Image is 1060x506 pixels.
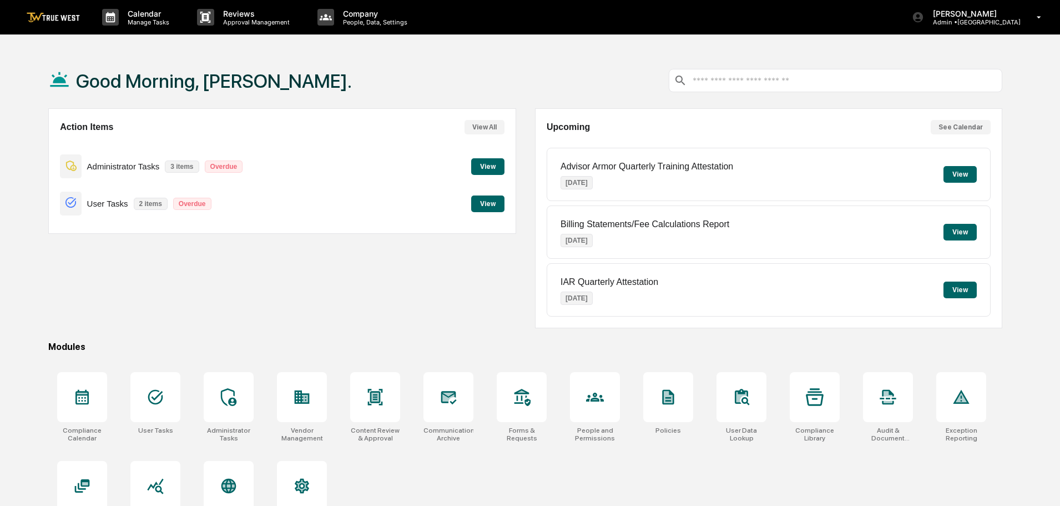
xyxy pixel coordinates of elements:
button: View All [465,120,504,134]
button: View [943,282,977,298]
div: Audit & Document Logs [863,427,913,442]
div: Modules [48,342,1002,352]
div: Compliance Calendar [57,427,107,442]
button: View [471,158,504,175]
p: Overdue [205,161,243,173]
div: Forms & Requests [497,427,547,442]
div: User Tasks [138,427,173,434]
iframe: Open customer support [1024,469,1054,499]
p: [DATE] [561,292,593,305]
p: Reviews [214,9,295,18]
p: 3 items [165,161,199,173]
a: View [471,198,504,208]
p: Manage Tasks [119,18,175,26]
div: User Data Lookup [716,427,766,442]
h2: Upcoming [547,122,590,132]
h2: Action Items [60,122,113,132]
div: Compliance Library [790,427,840,442]
button: View [471,196,504,212]
p: Company [334,9,413,18]
a: View [471,161,504,171]
p: IAR Quarterly Attestation [561,277,658,287]
img: logo [27,12,80,23]
p: People, Data, Settings [334,18,413,26]
div: Policies [655,427,681,434]
div: Vendor Management [277,427,327,442]
p: [DATE] [561,176,593,189]
button: View [943,224,977,241]
p: Approval Management [214,18,295,26]
div: Administrator Tasks [204,427,254,442]
p: [PERSON_NAME] [924,9,1021,18]
p: 2 items [134,198,168,210]
div: Communications Archive [423,427,473,442]
p: Administrator Tasks [87,162,160,171]
p: Overdue [173,198,211,210]
p: [DATE] [561,234,593,247]
p: Billing Statements/Fee Calculations Report [561,219,729,229]
div: Exception Reporting [936,427,986,442]
div: People and Permissions [570,427,620,442]
p: Advisor Armor Quarterly Training Attestation [561,162,733,172]
div: Content Review & Approval [350,427,400,442]
h1: Good Morning, [PERSON_NAME]. [76,70,352,92]
button: View [943,166,977,183]
p: User Tasks [87,199,128,208]
p: Admin • [GEOGRAPHIC_DATA] [924,18,1021,26]
p: Calendar [119,9,175,18]
button: See Calendar [931,120,991,134]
